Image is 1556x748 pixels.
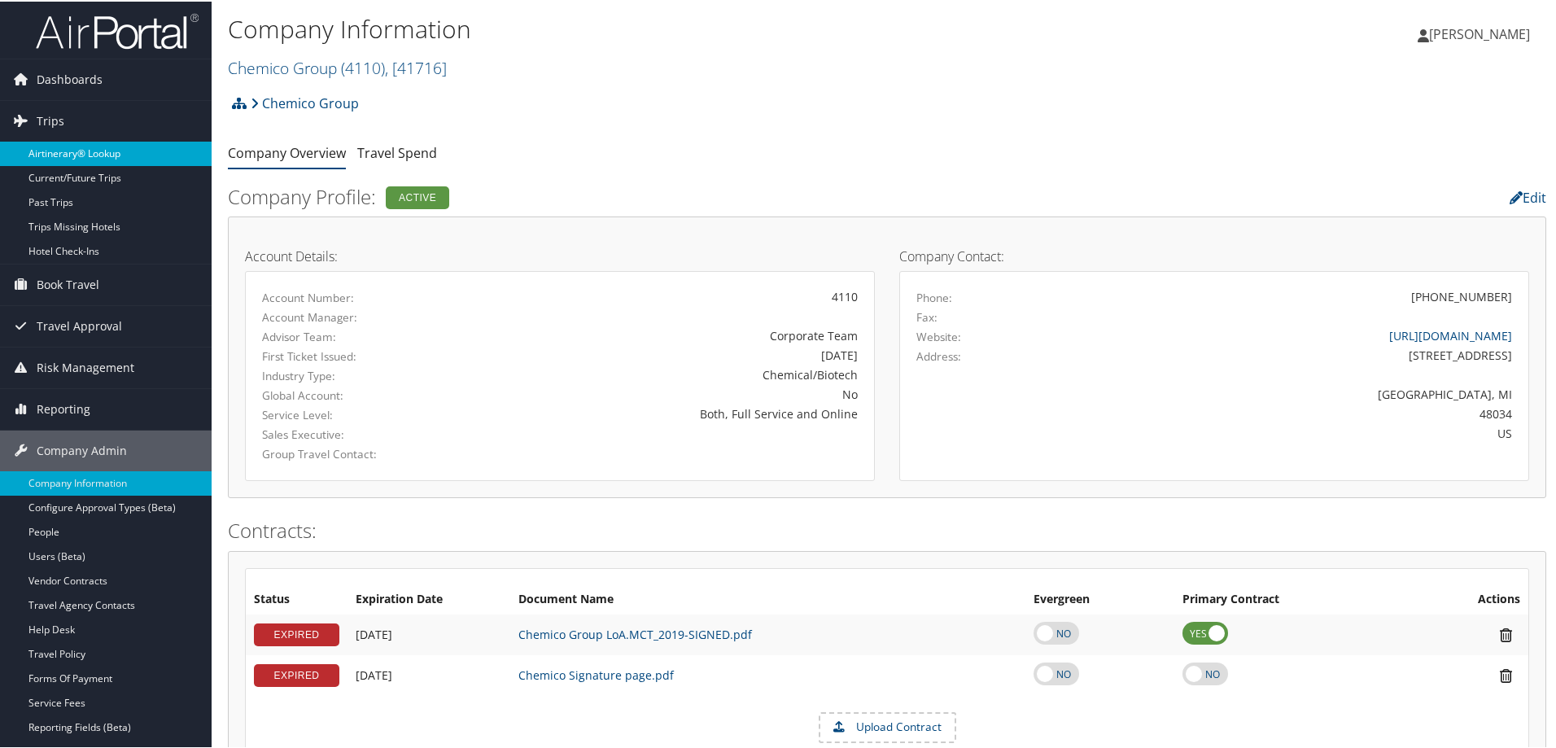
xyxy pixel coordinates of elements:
[341,55,385,77] span: ( 4110 )
[254,622,339,645] div: EXPIRED
[510,584,1025,613] th: Document Name
[469,384,858,401] div: No
[916,347,961,363] label: Address:
[916,308,938,324] label: Fax:
[1492,666,1520,683] i: Remove Contract
[469,345,858,362] div: [DATE]
[262,288,444,304] label: Account Number:
[1025,584,1174,613] th: Evergreen
[262,327,444,343] label: Advisor Team:
[37,58,103,98] span: Dashboards
[469,287,858,304] div: 4110
[1072,404,1513,421] div: 48034
[262,347,444,363] label: First Ticket Issued:
[385,55,447,77] span: , [ 41716 ]
[1429,24,1530,42] span: [PERSON_NAME]
[518,666,674,681] a: Chemico Signature page.pdf
[1174,584,1407,613] th: Primary Contract
[262,386,444,402] label: Global Account:
[356,666,392,681] span: [DATE]
[262,405,444,422] label: Service Level:
[228,55,447,77] a: Chemico Group
[1492,625,1520,642] i: Remove Contract
[36,11,199,49] img: airportal-logo.png
[1072,423,1513,440] div: US
[228,182,1099,209] h2: Company Profile:
[518,625,752,641] a: Chemico Group LoA.MCT_2019-SIGNED.pdf
[246,584,347,613] th: Status
[386,185,449,208] div: Active
[356,667,502,681] div: Add/Edit Date
[1418,8,1546,57] a: [PERSON_NAME]
[37,429,127,470] span: Company Admin
[1389,326,1512,342] a: [URL][DOMAIN_NAME]
[262,425,444,441] label: Sales Executive:
[37,304,122,345] span: Travel Approval
[228,11,1107,45] h1: Company Information
[1072,384,1513,401] div: [GEOGRAPHIC_DATA], MI
[357,142,437,160] a: Travel Spend
[916,327,961,343] label: Website:
[356,625,392,641] span: [DATE]
[347,584,510,613] th: Expiration Date
[37,387,90,428] span: Reporting
[254,663,339,685] div: EXPIRED
[469,404,858,421] div: Both, Full Service and Online
[251,85,359,118] a: Chemico Group
[262,444,444,461] label: Group Travel Contact:
[899,248,1529,261] h4: Company Contact:
[262,308,444,324] label: Account Manager:
[916,288,952,304] label: Phone:
[356,626,502,641] div: Add/Edit Date
[37,263,99,304] span: Book Travel
[245,248,875,261] h4: Account Details:
[262,366,444,383] label: Industry Type:
[820,712,955,740] label: Upload Contract
[228,515,1546,543] h2: Contracts:
[37,346,134,387] span: Risk Management
[37,99,64,140] span: Trips
[228,142,346,160] a: Company Overview
[469,365,858,382] div: Chemical/Biotech
[1411,287,1512,304] div: [PHONE_NUMBER]
[1072,345,1513,362] div: [STREET_ADDRESS]
[1408,584,1528,613] th: Actions
[469,326,858,343] div: Corporate Team
[1510,187,1546,205] a: Edit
